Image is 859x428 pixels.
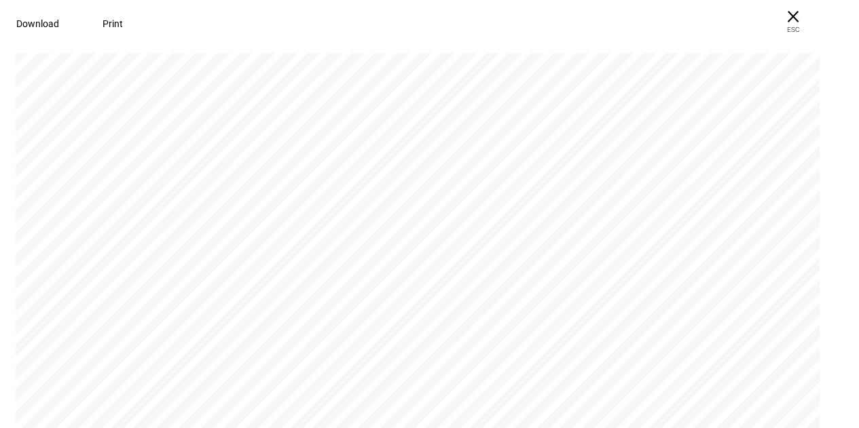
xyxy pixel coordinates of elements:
[771,15,815,35] span: ESC
[519,89,735,98] span: [PERSON_NAME] Ttee 5294 | Portfolio Report
[725,89,789,99] a: https://www.ethic.com/
[16,18,59,29] span: Download
[103,18,123,29] span: Print
[86,10,139,37] button: Print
